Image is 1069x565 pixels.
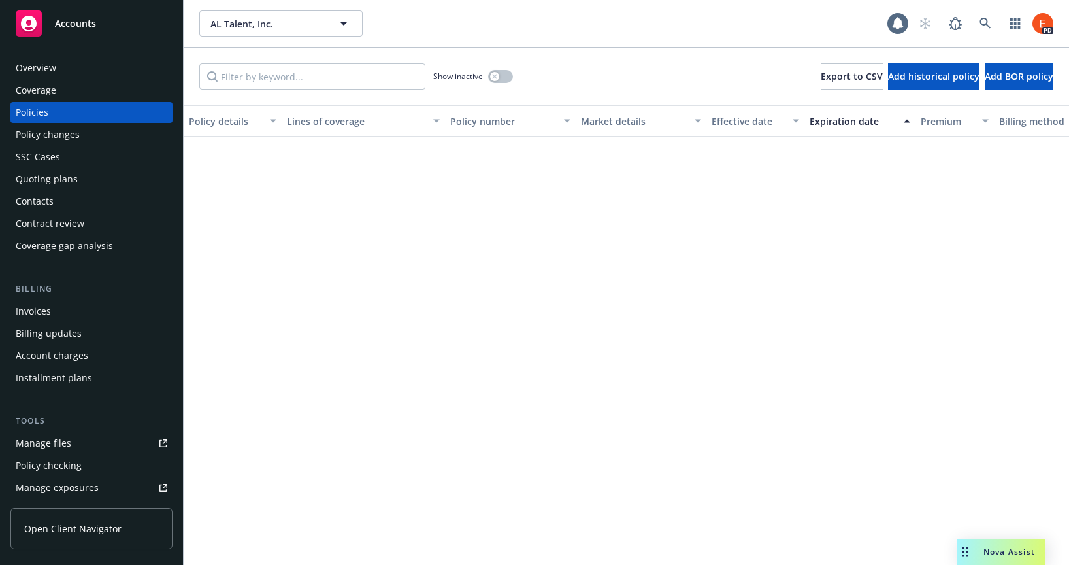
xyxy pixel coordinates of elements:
a: Search [972,10,998,37]
button: Export to CSV [821,63,883,90]
div: Invoices [16,301,51,322]
a: Overview [10,58,173,78]
div: Policies [16,102,48,123]
span: Add historical policy [888,70,979,82]
button: Lines of coverage [282,105,445,137]
div: Policy checking [16,455,82,476]
button: Premium [915,105,994,137]
div: Drag to move [957,539,973,565]
div: Lines of coverage [287,114,425,128]
span: Show inactive [433,71,483,82]
button: Nova Assist [957,539,1045,565]
a: Start snowing [912,10,938,37]
a: Switch app [1002,10,1028,37]
a: Contacts [10,191,173,212]
a: Policies [10,102,173,123]
a: SSC Cases [10,146,173,167]
div: Effective date [712,114,785,128]
a: Billing updates [10,323,173,344]
div: Manage files [16,433,71,454]
div: SSC Cases [16,146,60,167]
span: Add BOR policy [985,70,1053,82]
div: Premium [921,114,974,128]
button: Add historical policy [888,63,979,90]
span: Nova Assist [983,546,1035,557]
div: Expiration date [810,114,896,128]
span: Accounts [55,18,96,29]
div: Policy details [189,114,262,128]
div: Coverage gap analysis [16,235,113,256]
button: AL Talent, Inc. [199,10,363,37]
div: Quoting plans [16,169,78,190]
a: Report a Bug [942,10,968,37]
a: Policy changes [10,124,173,145]
a: Policy checking [10,455,173,476]
a: Manage exposures [10,477,173,498]
a: Manage files [10,433,173,454]
div: Policy changes [16,124,80,145]
button: Effective date [706,105,804,137]
div: Overview [16,58,56,78]
div: Tools [10,415,173,428]
span: Open Client Navigator [24,522,122,536]
div: Contract review [16,213,84,234]
div: Account charges [16,345,88,366]
div: Contacts [16,191,54,212]
button: Expiration date [804,105,915,137]
a: Installment plans [10,368,173,388]
a: Quoting plans [10,169,173,190]
button: Add BOR policy [985,63,1053,90]
div: Manage exposures [16,477,99,498]
div: Policy number [450,114,556,128]
div: Market details [581,114,687,128]
a: Coverage [10,80,173,101]
span: Export to CSV [821,70,883,82]
button: Policy number [445,105,576,137]
a: Coverage gap analysis [10,235,173,256]
div: Billing updates [16,323,82,344]
a: Accounts [10,5,173,42]
a: Account charges [10,345,173,366]
input: Filter by keyword... [199,63,425,90]
div: Coverage [16,80,56,101]
div: Installment plans [16,368,92,388]
img: photo [1032,13,1053,34]
span: AL Talent, Inc. [210,17,323,31]
button: Market details [576,105,706,137]
a: Contract review [10,213,173,234]
button: Policy details [184,105,282,137]
a: Invoices [10,301,173,322]
div: Billing [10,282,173,296]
